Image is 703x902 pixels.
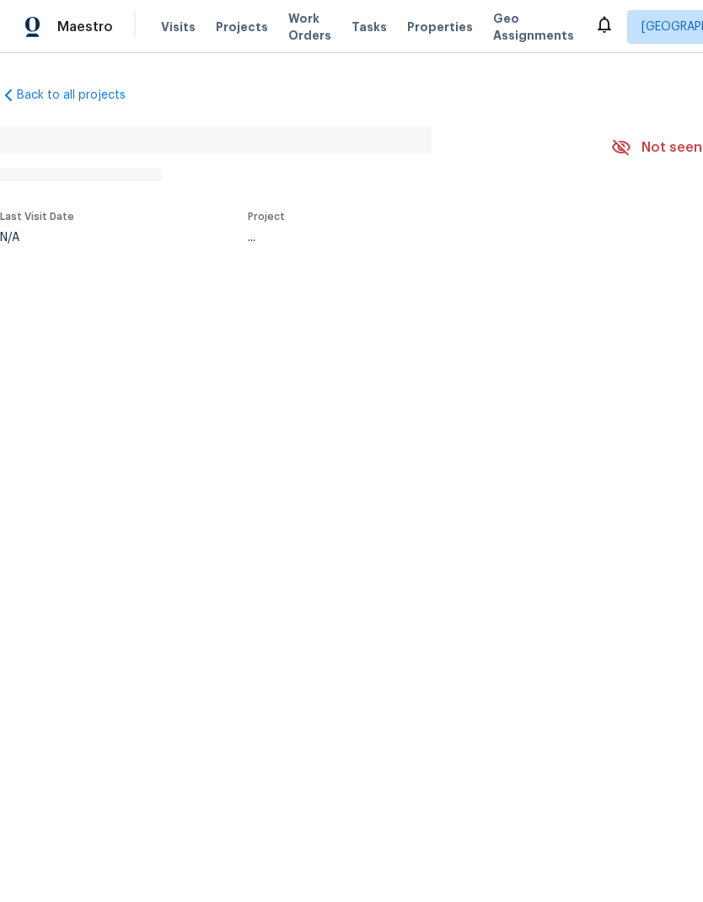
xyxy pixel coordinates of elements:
[288,10,331,44] span: Work Orders
[248,212,285,222] span: Project
[493,10,574,44] span: Geo Assignments
[161,19,196,35] span: Visits
[216,19,268,35] span: Projects
[248,232,572,244] div: ...
[57,19,113,35] span: Maestro
[407,19,473,35] span: Properties
[351,21,387,33] span: Tasks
